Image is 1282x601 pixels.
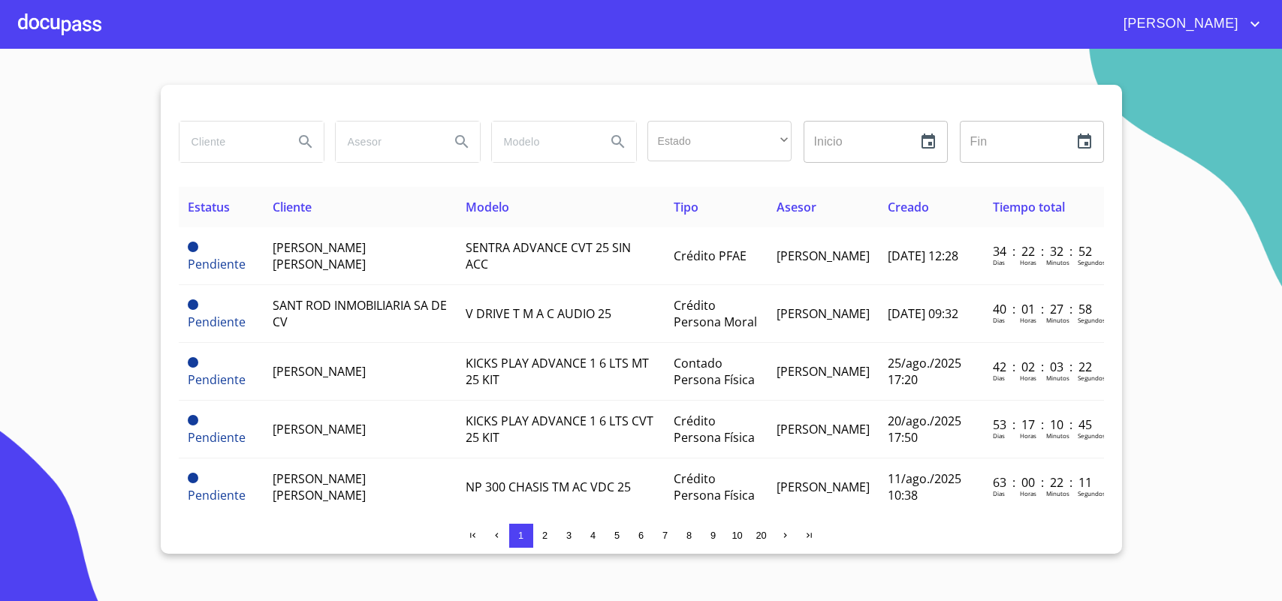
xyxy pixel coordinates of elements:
span: Pendiente [188,357,198,368]
span: Creado [888,199,929,215]
p: Minutos [1046,374,1069,382]
button: 4 [581,524,605,548]
span: [PERSON_NAME] [777,479,870,495]
span: 20/ago./2025 17:50 [888,413,961,446]
span: 2 [542,530,547,541]
p: Dias [993,489,1005,497]
p: Segundos [1078,489,1106,497]
span: Pendiente [188,487,246,503]
span: V DRIVE T M A C AUDIO 25 [466,305,611,322]
p: Horas [1020,316,1036,324]
span: Pendiente [188,473,198,483]
span: [PERSON_NAME] [273,363,366,380]
span: 3 [566,530,572,541]
p: Dias [993,316,1005,324]
p: Minutos [1046,431,1069,440]
p: Dias [993,374,1005,382]
p: Horas [1020,258,1036,266]
p: 63 : 00 : 22 : 11 [993,474,1094,491]
p: Horas [1020,431,1036,440]
span: Crédito Persona Moral [674,297,757,330]
span: 5 [614,530,620,541]
span: 8 [686,530,692,541]
button: 9 [701,524,725,548]
p: Minutos [1046,258,1069,266]
span: [PERSON_NAME] [777,363,870,380]
button: 1 [509,524,533,548]
span: 25/ago./2025 17:20 [888,355,961,388]
div: ​ [647,121,792,161]
span: [PERSON_NAME] [1112,12,1246,36]
span: Tipo [674,199,698,215]
span: Crédito PFAE [674,248,747,264]
span: Estatus [188,199,230,215]
p: Segundos [1078,431,1106,440]
p: 34 : 22 : 32 : 52 [993,243,1094,260]
span: 10 [731,530,742,541]
span: [PERSON_NAME] [777,305,870,322]
p: 40 : 01 : 27 : 58 [993,301,1094,317]
span: Pendiente [188,314,246,330]
input: search [179,122,282,162]
span: [PERSON_NAME] [777,248,870,264]
button: 10 [725,524,750,548]
span: Pendiente [188,429,246,446]
span: 1 [518,530,523,541]
button: Search [600,124,636,160]
span: Crédito Persona Física [674,470,755,503]
span: Pendiente [188,415,198,425]
p: Segundos [1078,258,1106,266]
span: KICKS PLAY ADVANCE 1 6 LTS MT 25 KIT [466,355,649,388]
span: Modelo [466,199,509,215]
span: Cliente [273,199,312,215]
p: Horas [1020,489,1036,497]
span: NP 300 CHASIS TM AC VDC 25 [466,479,631,495]
span: Pendiente [188,242,198,252]
p: Minutos [1046,489,1069,497]
span: [DATE] 09:32 [888,305,958,322]
span: SANT ROD INMOBILIARIA SA DE CV [273,297,447,330]
p: Dias [993,431,1005,440]
span: Pendiente [188,299,198,310]
span: 6 [638,530,644,541]
span: SENTRA ADVANCE CVT 25 SIN ACC [466,239,631,272]
span: [PERSON_NAME] [PERSON_NAME] [273,239,366,272]
p: Segundos [1078,316,1106,324]
button: 3 [557,524,581,548]
button: 6 [629,524,653,548]
button: 20 [750,524,774,548]
span: Pendiente [188,371,246,388]
button: 5 [605,524,629,548]
span: 9 [710,530,716,541]
span: Pendiente [188,256,246,272]
p: Horas [1020,374,1036,382]
button: Search [444,124,480,160]
span: KICKS PLAY ADVANCE 1 6 LTS CVT 25 KIT [466,413,653,446]
button: Search [288,124,324,160]
p: 53 : 17 : 10 : 45 [993,416,1094,433]
span: Asesor [777,199,816,215]
span: Crédito Persona Física [674,413,755,446]
span: Tiempo total [993,199,1065,215]
p: Segundos [1078,374,1106,382]
input: search [492,122,594,162]
button: account of current user [1112,12,1264,36]
button: 7 [653,524,677,548]
span: [PERSON_NAME] [777,421,870,437]
span: 20 [756,530,766,541]
span: [PERSON_NAME] [273,421,366,437]
span: [DATE] 12:28 [888,248,958,264]
p: 42 : 02 : 03 : 22 [993,359,1094,375]
button: 2 [533,524,557,548]
span: [PERSON_NAME] [PERSON_NAME] [273,470,366,503]
span: 4 [590,530,596,541]
button: 8 [677,524,701,548]
span: Contado Persona Física [674,355,755,388]
p: Dias [993,258,1005,266]
span: 7 [662,530,668,541]
span: 11/ago./2025 10:38 [888,470,961,503]
input: search [336,122,438,162]
p: Minutos [1046,316,1069,324]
